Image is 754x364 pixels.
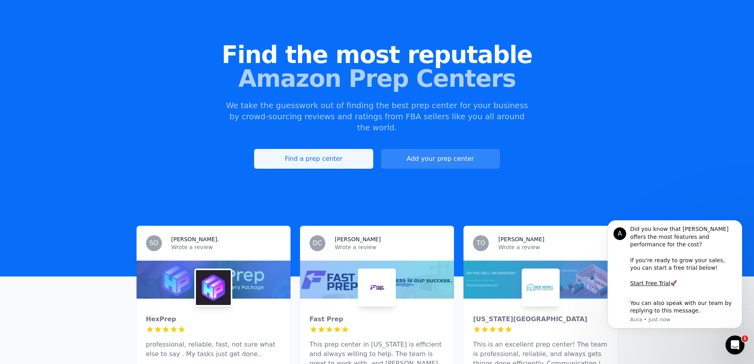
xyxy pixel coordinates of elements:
[473,314,608,324] div: [US_STATE][GEOGRAPHIC_DATA]
[310,314,444,324] div: Fast Prep
[498,243,608,251] p: Wrote a review
[254,149,373,169] a: Find a prep center
[313,240,322,246] span: DC
[146,340,281,359] p: professional, reliable, fast, not sure what else to say . My tasks just get done..
[726,335,745,354] iframe: Intercom live chat
[596,218,754,358] iframe: Intercom notifications message
[13,43,741,67] span: Find the most reputable
[498,235,544,243] h3: [PERSON_NAME]
[381,149,500,169] a: Add your prep center
[171,243,281,251] p: Wrote a review
[477,240,485,246] span: TO
[149,240,158,246] span: SO
[523,270,558,305] img: New Jersey Prep Center
[225,100,529,133] p: We take the guesswork out of finding the best prep center for your business by crowd-sourcing rev...
[13,67,741,90] span: Amazon Prep Centers
[335,235,381,243] h3: [PERSON_NAME]
[171,235,219,243] h3: [PERSON_NAME].
[335,243,444,251] p: Wrote a review
[146,314,281,324] div: HexPrep
[742,335,748,342] span: 1
[359,270,394,305] img: Fast Prep
[196,270,231,305] img: HexPrep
